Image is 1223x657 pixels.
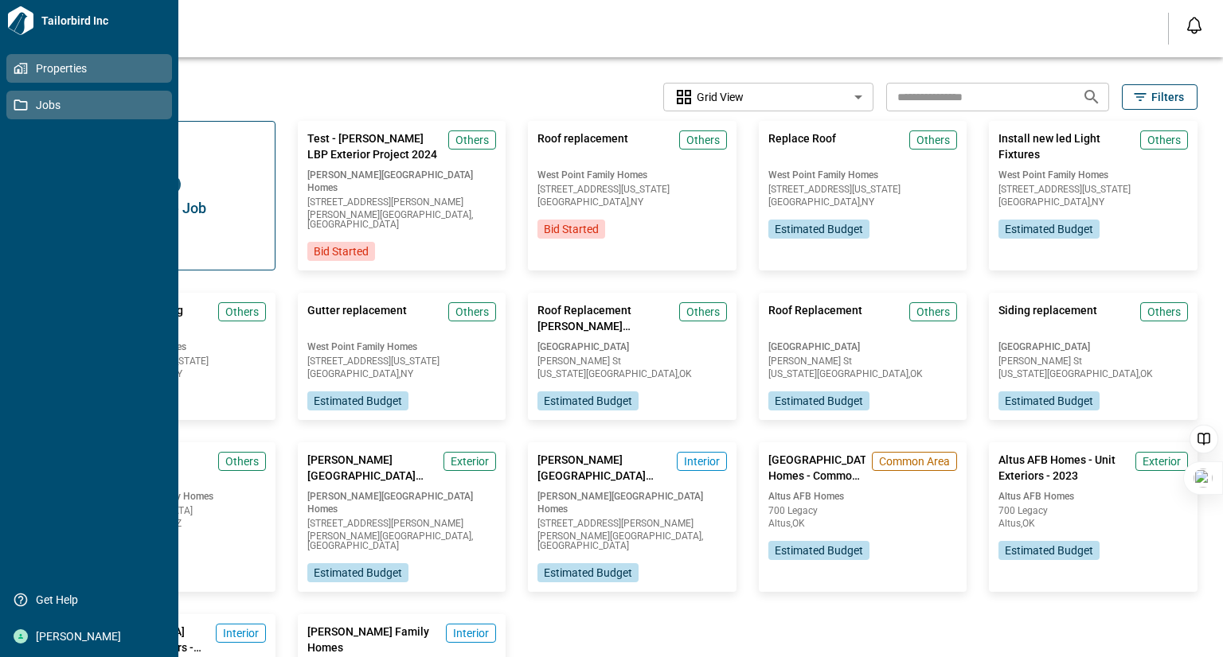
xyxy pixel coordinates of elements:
[879,453,950,469] span: Common Area
[768,519,958,528] span: Altus , OK
[314,393,402,409] span: Estimated Budget
[455,304,489,320] span: Others
[537,302,673,334] span: Roof Replacement [PERSON_NAME][GEOGRAPHIC_DATA]
[768,169,958,181] span: West Point Family Homes
[1076,81,1108,113] button: Search jobs
[225,453,259,469] span: Others
[307,340,497,353] span: West Point Family Homes
[307,490,497,515] span: [PERSON_NAME][GEOGRAPHIC_DATA] Homes
[537,356,727,366] span: [PERSON_NAME] St
[998,169,1188,181] span: West Point Family Homes
[537,130,628,162] span: Roof replacement
[686,304,720,320] span: Others
[998,302,1097,334] span: Siding replacement
[223,625,259,641] span: Interior
[916,132,950,148] span: Others
[998,452,1129,484] span: Altus AFB Homes - Unit Exteriors - 2023
[28,592,157,608] span: Get Help
[1151,89,1184,105] span: Filters
[537,519,727,528] span: [STREET_ADDRESS][PERSON_NAME]
[307,452,438,484] span: [PERSON_NAME][GEOGRAPHIC_DATA] Homes - Exteriors - 2023
[1147,304,1181,320] span: Others
[768,369,958,379] span: [US_STATE][GEOGRAPHIC_DATA] , OK
[314,565,402,581] span: Estimated Budget
[537,169,727,181] span: West Point Family Homes
[775,393,863,409] span: Estimated Budget
[998,197,1188,207] span: [GEOGRAPHIC_DATA] , NY
[916,304,950,320] span: Others
[307,624,440,655] span: [PERSON_NAME] Family Homes
[998,506,1188,515] span: 700 Legacy
[686,132,720,148] span: Others
[768,197,958,207] span: [GEOGRAPHIC_DATA] , NY
[1143,453,1181,469] span: Exterior
[537,531,727,550] span: [PERSON_NAME][GEOGRAPHIC_DATA] , [GEOGRAPHIC_DATA]
[998,340,1188,353] span: [GEOGRAPHIC_DATA]
[225,304,259,320] span: Others
[28,60,157,76] span: Properties
[775,221,863,237] span: Estimated Budget
[1182,13,1207,38] button: Open notification feed
[998,490,1188,503] span: Altus AFB Homes
[6,54,172,83] a: Properties
[28,628,157,644] span: [PERSON_NAME]
[307,130,443,162] span: Test - [PERSON_NAME] LBP Exterior Project 2024
[307,302,407,334] span: Gutter replacement
[35,13,172,29] span: Tailorbird Inc
[663,81,873,114] div: Without label
[544,221,599,237] span: Bid Started
[307,210,497,229] span: [PERSON_NAME][GEOGRAPHIC_DATA] , [GEOGRAPHIC_DATA]
[768,185,958,194] span: [STREET_ADDRESS][US_STATE]
[1147,132,1181,148] span: Others
[307,531,497,550] span: [PERSON_NAME][GEOGRAPHIC_DATA] , [GEOGRAPHIC_DATA]
[453,625,489,641] span: Interior
[307,369,497,379] span: [GEOGRAPHIC_DATA] , NY
[544,393,632,409] span: Estimated Budget
[544,565,632,581] span: Estimated Budget
[314,243,369,259] span: Bid Started
[1005,393,1093,409] span: Estimated Budget
[537,185,727,194] span: [STREET_ADDRESS][US_STATE]
[451,453,489,469] span: Exterior
[768,452,866,484] span: [GEOGRAPHIC_DATA] Homes - Common Areas - 2023
[537,490,727,515] span: [PERSON_NAME][GEOGRAPHIC_DATA] Homes
[998,519,1188,528] span: Altus , OK
[537,369,727,379] span: [US_STATE][GEOGRAPHIC_DATA] , OK
[1122,84,1198,110] button: Filters
[768,490,958,503] span: Altus AFB Homes
[537,197,727,207] span: [GEOGRAPHIC_DATA] , NY
[6,91,172,119] a: Jobs
[307,197,497,207] span: [STREET_ADDRESS][PERSON_NAME]
[537,340,727,353] span: [GEOGRAPHIC_DATA]
[307,519,497,528] span: [STREET_ADDRESS][PERSON_NAME]
[998,356,1188,366] span: [PERSON_NAME] St
[998,369,1188,379] span: [US_STATE][GEOGRAPHIC_DATA] , OK
[697,89,744,105] span: Grid View
[537,452,670,484] span: [PERSON_NAME][GEOGRAPHIC_DATA] Homes - Unit Interiors - 2023
[998,130,1134,162] span: Install new led Light Fixtures
[998,185,1188,194] span: [STREET_ADDRESS][US_STATE]
[768,130,836,162] span: Replace Roof
[28,97,157,113] span: Jobs
[768,302,862,334] span: Roof Replacement
[684,453,720,469] span: Interior
[1005,542,1093,558] span: Estimated Budget
[1005,221,1093,237] span: Estimated Budget
[455,132,489,148] span: Others
[775,542,863,558] span: Estimated Budget
[768,506,958,515] span: 700 Legacy
[307,169,497,194] span: [PERSON_NAME][GEOGRAPHIC_DATA] Homes
[768,356,958,366] span: [PERSON_NAME] St
[768,340,958,353] span: [GEOGRAPHIC_DATA]
[307,356,497,366] span: [STREET_ADDRESS][US_STATE]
